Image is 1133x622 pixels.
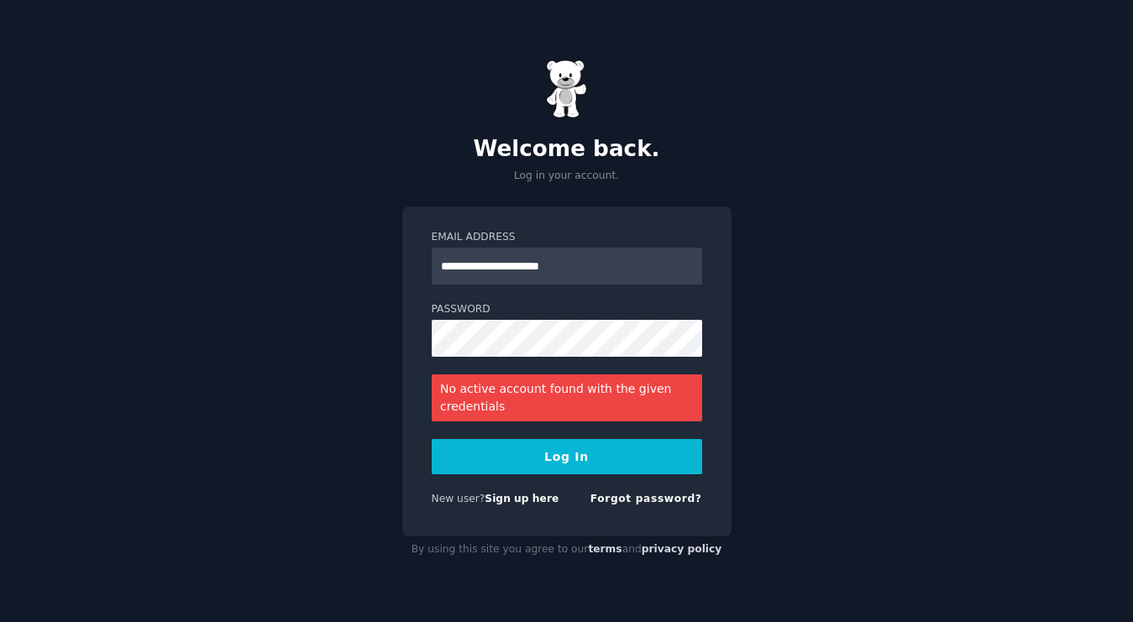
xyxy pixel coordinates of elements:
button: Log In [432,439,702,474]
a: terms [588,543,622,555]
span: New user? [432,493,485,504]
div: No active account found with the given credentials [432,374,702,421]
a: privacy policy [642,543,722,555]
div: By using this site you agree to our and [402,536,732,563]
label: Password [432,302,702,317]
label: Email Address [432,230,702,245]
p: Log in your account. [402,169,732,184]
a: Sign up here [485,493,559,504]
img: Gummy Bear [546,60,588,118]
a: Forgot password? [590,493,702,504]
h2: Welcome back. [402,136,732,163]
